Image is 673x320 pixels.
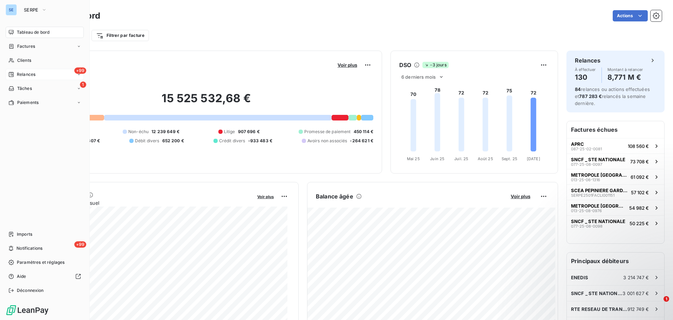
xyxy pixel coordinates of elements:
span: 1 [80,81,86,88]
h6: DSO [399,61,411,69]
span: 652 200 € [162,138,184,144]
span: 73 708 € [630,159,649,164]
span: 087-25-02-0081 [571,147,602,151]
tspan: [DATE] [527,156,540,161]
tspan: Sept. 25 [502,156,517,161]
button: APRC087-25-02-0081108 560 € [567,138,664,154]
div: SE [6,4,17,15]
button: SNCF _ STE NATIONALE077-25-08-009850 225 € [567,215,664,231]
span: -933 483 € [248,138,273,144]
span: Promesse de paiement [304,129,351,135]
span: 57 102 € [631,190,649,195]
span: Voir plus [257,194,274,199]
span: 61 092 € [631,174,649,180]
h6: Relances [575,56,600,65]
span: SNCF _ STE NATIONALE [571,218,625,224]
span: Imports [17,231,32,237]
h2: 15 525 532,68 € [40,91,373,112]
button: Voir plus [255,193,276,200]
span: Litige [224,129,235,135]
span: 013-25-06-1316 [571,178,600,182]
span: Paiements [17,99,39,106]
span: Tâches [17,85,32,92]
button: SCEA PEPINIERE GARDOISESERPE2501FACLI00115157 102 € [567,184,664,200]
span: -264 621 € [350,138,373,144]
span: SNCF _ STE NATIONALE [571,157,625,162]
span: 450 114 € [354,129,373,135]
span: 077-25-08-0098 [571,224,603,228]
button: Filtrer par facture [91,30,149,41]
span: Voir plus [511,194,530,199]
span: Débit divers [135,138,159,144]
span: 12 239 649 € [151,129,179,135]
span: À effectuer [575,67,596,72]
span: Crédit divers [219,138,245,144]
span: SERPE [24,7,39,13]
button: METROPOLE [GEOGRAPHIC_DATA]013-25-08-097654 982 € [567,200,664,215]
iframe: Intercom notifications message [533,252,673,301]
span: Avoirs non associés [307,138,347,144]
tspan: Août 25 [478,156,493,161]
span: Aide [17,273,26,280]
a: Aide [6,271,84,282]
span: 013-25-08-0976 [571,209,602,213]
span: 6 derniers mois [401,74,436,80]
span: Non-échu [128,129,149,135]
span: 1 [664,296,669,302]
button: Voir plus [335,62,359,68]
span: APRC [571,141,584,147]
span: 50 225 € [630,221,649,226]
button: Actions [613,10,648,21]
tspan: Mai 25 [407,156,420,161]
button: SNCF _ STE NATIONALE077-25-08-009773 708 € [567,154,664,169]
span: 907 696 € [238,129,260,135]
tspan: Juil. 25 [454,156,468,161]
span: +99 [74,67,86,74]
h4: 130 [575,72,596,83]
span: Chiffre d'affaires mensuel [40,199,252,207]
span: +99 [74,241,86,248]
span: Voir plus [338,62,357,68]
span: METROPOLE [GEOGRAPHIC_DATA] [571,203,626,209]
img: Logo LeanPay [6,305,49,316]
span: SCEA PEPINIERE GARDOISE [571,188,628,193]
span: 077-25-08-0097 [571,162,602,166]
span: relances ou actions effectuées et relancés la semaine dernière. [575,86,650,106]
span: Tableau de bord [17,29,49,35]
span: Factures [17,43,35,50]
span: RTE RESEAU DE TRANSPORT ELECTRICITE [571,306,627,312]
span: 84 [575,86,581,92]
span: 54 982 € [629,205,649,211]
span: Notifications [16,245,42,252]
button: Voir plus [509,193,532,200]
span: Montant à relancer [607,67,643,72]
tspan: Juin 25 [430,156,444,161]
span: Clients [17,57,31,64]
iframe: Intercom live chat [649,296,666,313]
h4: 8,771 M € [607,72,643,83]
span: Paramètres et réglages [17,259,64,266]
span: METROPOLE [GEOGRAPHIC_DATA] [571,172,628,178]
span: Déconnexion [17,287,44,294]
span: SERPE2501FACLI001151 [571,193,614,197]
h6: Factures échues [567,121,664,138]
span: -3 jours [422,62,448,68]
span: 912 749 € [627,306,649,312]
h6: Balance âgée [316,192,353,201]
button: METROPOLE [GEOGRAPHIC_DATA]013-25-06-131661 092 € [567,169,664,184]
span: 108 560 € [628,143,649,149]
span: 787 283 € [579,93,601,99]
span: Relances [17,71,35,78]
